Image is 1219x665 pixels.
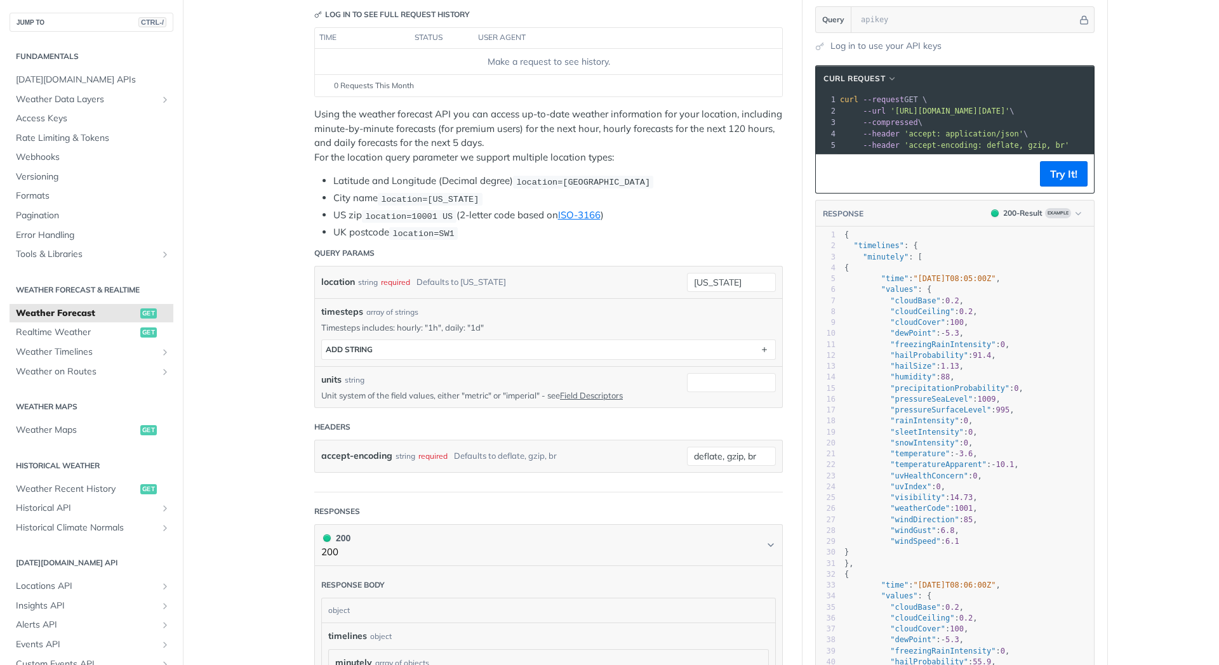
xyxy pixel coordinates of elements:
span: "visibility" [890,493,945,502]
a: [DATE][DOMAIN_NAME] APIs [10,70,173,89]
span: 995 [996,405,1009,414]
span: 3.6 [959,449,973,458]
span: : , [844,581,1001,589]
div: array of strings [366,306,418,318]
span: "pressureSeaLevel" [890,395,973,404]
a: Historical APIShow subpages for Historical API [10,499,173,518]
span: Pagination [16,209,170,222]
h2: Weather Maps [10,401,173,412]
span: Webhooks [16,151,170,164]
div: 37 [816,624,836,635]
span: "windDirection" [890,515,959,524]
span: --url [863,107,886,115]
span: "hailProbability" [890,351,968,360]
span: 6.1 [945,537,959,546]
span: get [140,327,157,338]
p: Timesteps includes: hourly: "1h", daily: "1d" [321,322,776,333]
span: 5.3 [945,329,959,338]
span: 0 [1014,384,1018,393]
label: units [321,373,342,386]
span: Weather Recent History [16,483,137,496]
div: 3 [816,252,836,263]
span: "humidity" [890,372,936,381]
span: \ [840,107,1015,115]
div: 1 [816,94,837,105]
a: Weather Forecastget [10,304,173,323]
button: Copy to clipboard [822,164,840,183]
div: string [345,374,364,386]
span: Weather Data Layers [16,93,157,106]
div: 22 [816,459,836,470]
button: Show subpages for Weather Timelines [160,347,170,357]
span: location=[GEOGRAPHIC_DATA] [516,177,650,187]
span: location=10001 US [365,211,453,221]
div: Response body [321,579,385,591]
span: : , [844,647,1009,655]
span: '[URL][DOMAIN_NAME][DATE]' [890,107,1009,115]
li: Latitude and Longitude (Decimal degree) [333,174,783,188]
span: Weather Maps [16,424,137,437]
div: 19 [816,427,836,438]
div: 8 [816,306,836,317]
span: : { [844,241,918,250]
span: "temperature" [890,449,950,458]
div: 12 [816,350,836,361]
div: Defaults to [US_STATE] [416,273,506,291]
a: ISO-3166 [558,209,601,221]
span: "cloudCover" [890,318,945,327]
span: : , [844,614,978,622]
div: 2 [816,105,837,117]
span: : , [844,515,978,524]
th: time [315,28,410,48]
span: "hailSize" [890,362,936,371]
span: { [844,570,849,579]
span: "minutely" [863,253,909,261]
a: Weather Mapsget [10,421,173,440]
span: 200 [323,534,331,542]
span: { [844,263,849,272]
div: 27 [816,515,836,525]
span: : , [844,482,945,491]
div: Headers [314,421,350,433]
button: Show subpages for Alerts API [160,620,170,630]
span: Error Handling [16,229,170,242]
a: Insights APIShow subpages for Insights API [10,596,173,616]
span: cURL Request [823,73,885,84]
span: "timelines" [853,241,903,250]
span: location=SW1 [392,228,454,238]
span: "cloudBase" [890,296,940,305]
span: : [ [844,253,923,261]
span: 10.1 [996,460,1014,469]
span: get [140,308,157,319]
div: 6 [816,284,836,295]
span: Historical API [16,502,157,515]
span: GET \ [840,95,927,104]
div: required [418,447,448,465]
span: "values" [881,285,918,294]
span: --compressed [863,118,918,127]
button: Show subpages for Weather on Routes [160,367,170,377]
span: 85 [964,515,973,524]
h2: [DATE][DOMAIN_NAME] API [10,557,173,569]
span: Realtime Weather [16,326,137,339]
div: 3 [816,117,837,128]
button: Show subpages for Locations API [160,581,170,591]
a: Versioning [10,168,173,187]
a: Weather on RoutesShow subpages for Weather on Routes [10,362,173,381]
div: 5 [816,273,836,284]
span: - [991,460,996,469]
span: Historical Climate Normals [16,522,157,534]
span: "freezingRainIntensity" [890,340,996,349]
a: Field Descriptors [560,390,623,400]
span: 100 [950,624,964,633]
th: user agent [474,28,757,48]
span: 'accept-encoding: deflate, gzip, br' [904,141,1069,150]
span: 5.3 [945,635,959,644]
span: : , [844,372,954,381]
a: Realtime Weatherget [10,323,173,342]
div: 5 [816,140,837,151]
span: 0.2 [959,307,973,316]
span: "freezingRainIntensity" [890,647,996,655]
p: 200 [321,545,350,560]
input: apikey [855,7,1077,32]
